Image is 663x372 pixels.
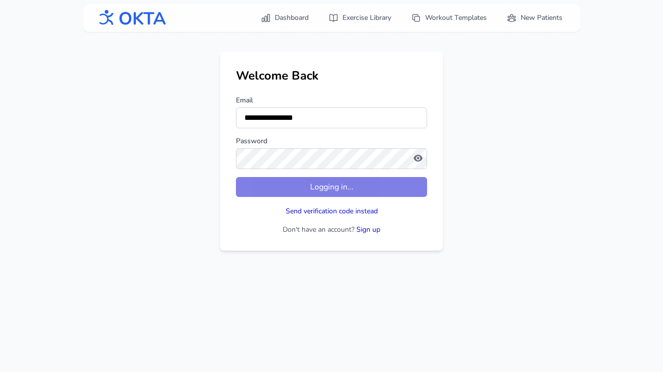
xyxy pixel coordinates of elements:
[255,9,315,27] a: Dashboard
[236,95,427,105] label: Email
[405,9,493,27] a: Workout Templates
[356,225,380,234] a: Sign up
[501,9,568,27] a: New Patients
[236,136,427,146] label: Password
[236,68,427,84] h1: Welcome Back
[286,206,378,216] button: Send verification code instead
[236,177,427,197] button: Logging in...
[95,5,167,31] img: OKTA logo
[323,9,397,27] a: Exercise Library
[236,225,427,235] p: Don't have an account?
